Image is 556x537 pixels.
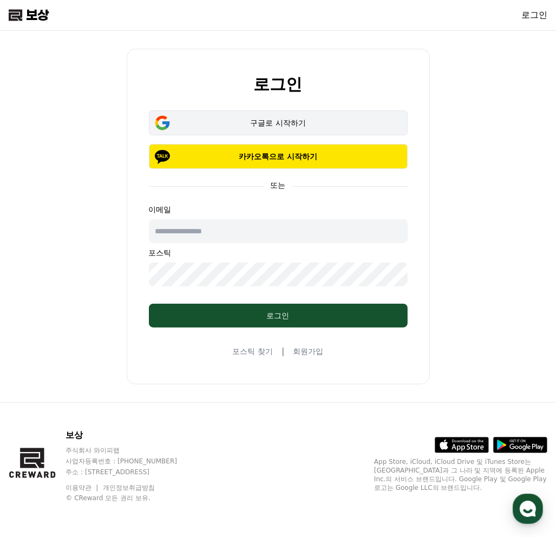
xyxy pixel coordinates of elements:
font: | [282,346,284,356]
button: 로그인 [149,304,408,328]
span: 홈 [34,359,41,368]
button: 구글로 시작하기 [149,110,408,135]
span: 설정 [167,359,180,368]
a: 로그인 [521,9,547,22]
font: 카카오톡으로 시작하기 [239,152,317,161]
font: 포스틱 찾기 [233,347,273,356]
a: 회원가입 [293,346,323,357]
font: 로그인 [254,75,303,94]
font: 이용약관 [66,484,91,492]
font: 주소 : [STREET_ADDRESS] [66,468,149,476]
font: © CReward 모든 권리 보유. [66,494,150,502]
a: 개인정보취급방침 [103,484,155,492]
font: 포스틱 [149,248,172,257]
font: 주식회사 와이피랩 [66,447,120,454]
font: 이메일 [149,205,172,214]
font: 구글로 시작하기 [250,119,305,127]
font: 사업자등록번호 : [PHONE_NUMBER] [66,457,177,465]
a: 설정 [140,343,208,370]
font: 보상 [26,8,49,23]
button: 카카오톡으로 시작하기 [149,144,408,169]
a: 이용약관 [66,484,100,492]
font: 회원가입 [293,347,323,356]
span: 대화 [99,360,112,369]
a: 홈 [3,343,71,370]
font: 보상 [66,430,83,440]
a: 보상 [9,6,49,24]
font: 또는 [271,181,286,189]
a: 대화 [71,343,140,370]
font: 로그인 [521,10,547,20]
font: App Store, iCloud, iCloud Drive 및 iTunes Store는 [GEOGRAPHIC_DATA]과 그 나라 및 지역에 등록된 Apple Inc.의 서비스... [374,458,547,492]
a: 포스틱 찾기 [233,346,273,357]
font: 로그인 [267,311,290,320]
